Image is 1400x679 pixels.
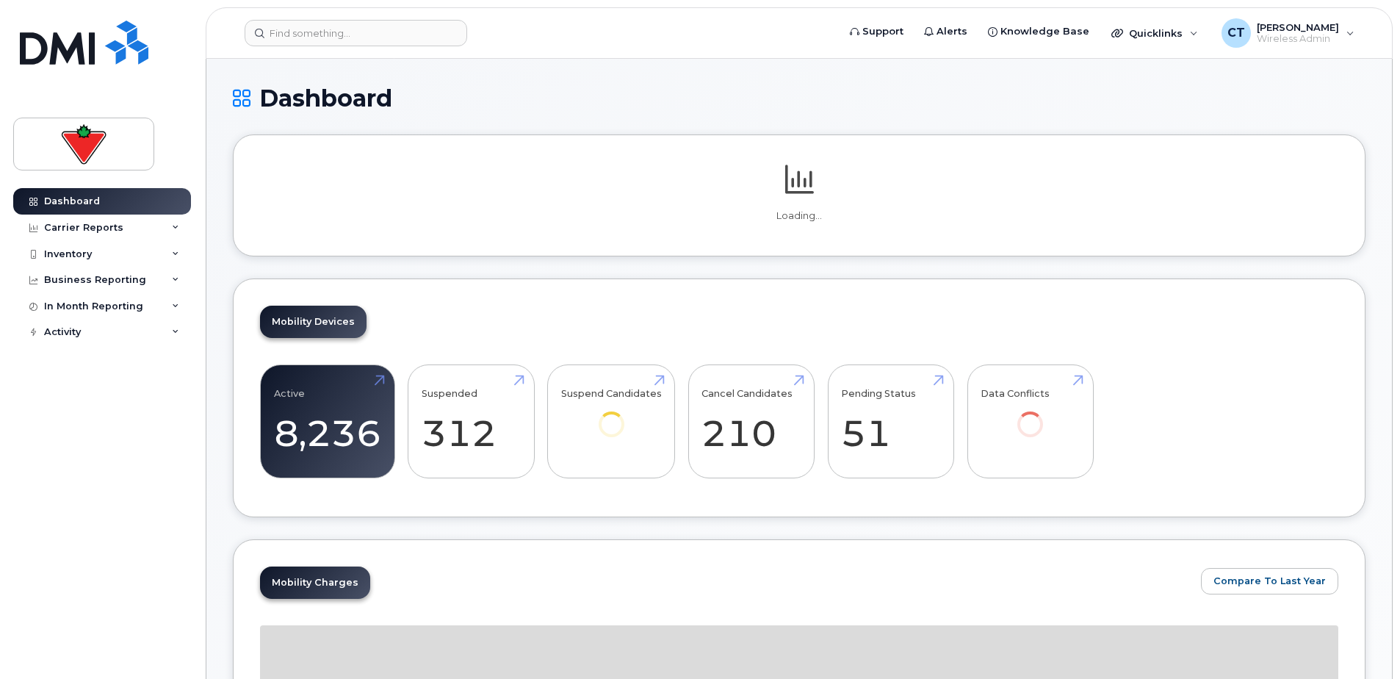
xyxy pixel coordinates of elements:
a: Data Conflicts [981,373,1080,458]
button: Compare To Last Year [1201,568,1338,594]
a: Suspend Candidates [561,373,662,458]
a: Pending Status 51 [841,373,940,470]
a: Cancel Candidates 210 [701,373,801,470]
a: Active 8,236 [274,373,381,470]
a: Suspended 312 [422,373,521,470]
a: Mobility Devices [260,306,367,338]
h1: Dashboard [233,85,1365,111]
p: Loading... [260,209,1338,223]
a: Mobility Charges [260,567,370,599]
span: Compare To Last Year [1213,574,1326,588]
